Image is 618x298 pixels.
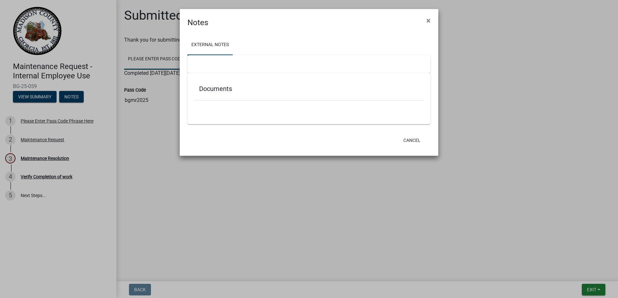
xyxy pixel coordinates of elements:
h5: Documents [199,85,419,93]
button: Close [421,12,436,30]
h4: Notes [187,17,208,28]
a: External Notes [187,35,233,55]
span: × [426,16,431,25]
button: Cancel [398,134,426,146]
